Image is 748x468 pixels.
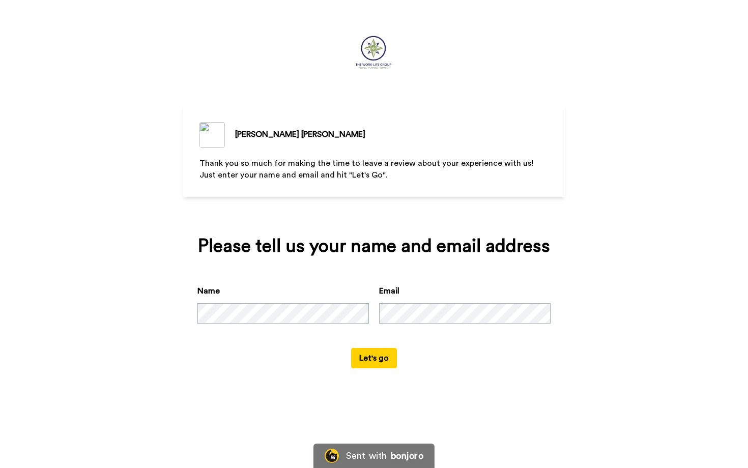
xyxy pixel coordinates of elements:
img: ALV-UjUm54sIAyrSfi8ftRLz3SSwZYxTyn3cwIjSf3L3zJuhzVkkHW7E9e8RhoGnfBLEiO_J8FLveoMCrvGl1hjbIO_B68h4h... [199,122,225,148]
a: Bonjoro LogoSent withbonjoro [313,444,435,468]
div: bonjoro [391,451,423,460]
label: Email [379,285,399,297]
img: Bonjoro Logo [325,449,339,463]
label: Name [197,285,220,297]
button: Let's go [351,348,397,368]
div: Sent with [346,451,387,460]
span: Thank you so much for making the time to leave a review about your experience with us! Just enter... [199,159,537,179]
img: https://cdn.bonjoro.com/media/c4bdb89c-379b-40c9-8918-e547bd77c917/dcd70439-142b-4598-a66e-f38570... [352,33,396,73]
div: Please tell us your name and email address [197,236,551,256]
div: [PERSON_NAME] [PERSON_NAME] [235,128,365,140]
